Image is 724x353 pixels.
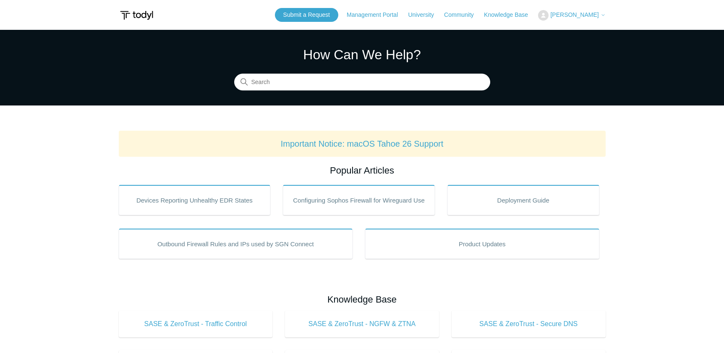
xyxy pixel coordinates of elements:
a: Community [444,11,482,19]
span: SASE & ZeroTrust - Secure DNS [464,319,593,329]
span: SASE & ZeroTrust - NGFW & ZTNA [298,319,426,329]
h1: How Can We Help? [234,45,490,65]
span: [PERSON_NAME] [550,11,599,18]
input: Search [234,74,490,91]
button: [PERSON_NAME] [538,10,605,21]
a: Product Updates [365,229,599,259]
h2: Knowledge Base [119,292,606,306]
img: Todyl Support Center Help Center home page [119,8,154,23]
h2: Popular Articles [119,163,606,177]
a: Outbound Firewall Rules and IPs used by SGN Connect [119,229,353,259]
a: Submit a Request [275,8,338,22]
a: SASE & ZeroTrust - Secure DNS [452,311,606,337]
a: SASE & ZeroTrust - Traffic Control [119,311,273,337]
a: SASE & ZeroTrust - NGFW & ZTNA [285,311,439,337]
a: Deployment Guide [447,185,599,215]
a: Devices Reporting Unhealthy EDR States [119,185,271,215]
a: Knowledge Base [484,11,536,19]
a: Management Portal [347,11,406,19]
a: Configuring Sophos Firewall for Wireguard Use [283,185,435,215]
a: Important Notice: macOS Tahoe 26 Support [281,139,444,148]
a: University [408,11,442,19]
span: SASE & ZeroTrust - Traffic Control [131,319,260,329]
